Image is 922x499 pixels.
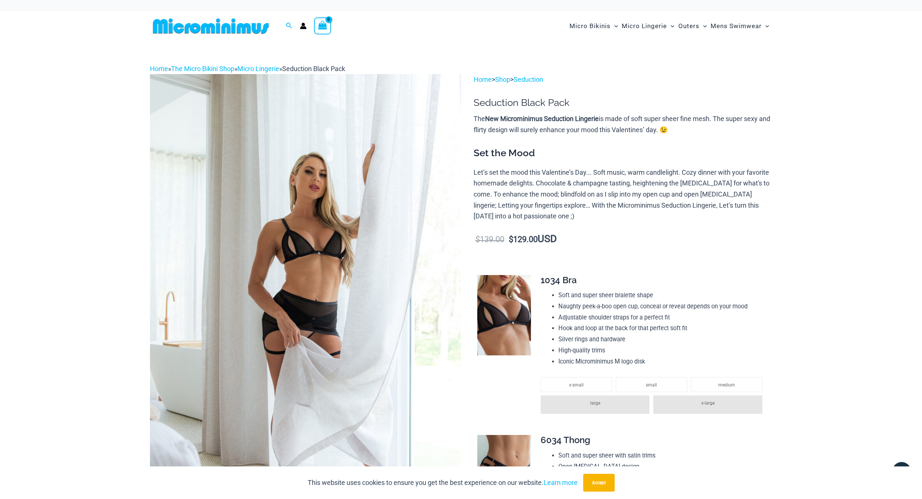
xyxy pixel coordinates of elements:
[691,377,762,392] li: medium
[667,17,674,36] span: Menu Toggle
[544,479,578,486] a: Learn more
[495,76,510,83] a: Shop
[509,235,538,244] bdi: 129.00
[709,15,771,37] a: Mens SwimwearMenu ToggleMenu Toggle
[677,15,709,37] a: OutersMenu ToggleMenu Toggle
[762,17,769,36] span: Menu Toggle
[558,334,766,345] li: Silver rings and hardware
[541,377,612,392] li: x-small
[282,65,345,73] span: Seduction Black Pack
[150,65,168,73] a: Home
[477,275,531,356] img: Seduction Black 1034 Bra
[653,395,762,414] li: x-large
[541,275,577,285] span: 1034 Bra
[701,401,715,406] span: x-large
[474,115,770,134] span: is made of soft super sheer fine mesh. The super sexy and flirty design will surely enhance your ...
[558,290,766,301] li: Soft and super sheer bralette shape
[474,234,772,245] p: USD
[474,76,492,83] a: Home
[567,14,772,38] nav: Site Navigation
[237,65,279,73] a: Micro Lingerie
[718,382,735,388] span: medium
[286,21,293,31] a: Search icon link
[474,147,772,160] h3: Set the Mood
[514,76,543,83] a: Seduction
[558,301,766,312] li: Naughty peek-a-boo open cup, conceal or reveal depends on your mood
[171,65,234,73] a: The Micro Bikini Shop
[150,65,345,73] span: » » »
[474,167,772,222] p: Let’s set the mood this Valentine’s Day... Soft music, warm candlelight. Cozy dinner with your fa...
[314,17,331,34] a: View Shopping Cart, empty
[558,450,766,461] li: Soft and super sheer with satin trims
[558,356,766,367] li: Iconic Microminimus M logo disk
[620,15,676,37] a: Micro LingerieMenu ToggleMenu Toggle
[474,74,772,85] p: > >
[485,115,599,123] b: New Microminimus Seduction Lingerie
[475,235,480,244] span: $
[711,17,762,36] span: Mens Swimwear
[583,474,615,492] button: Accept
[558,345,766,356] li: High-quality trims
[150,18,272,34] img: MM SHOP LOGO FLAT
[558,312,766,323] li: Adjustable shoulder straps for a perfect fit
[568,15,620,37] a: Micro BikinisMenu ToggleMenu Toggle
[616,377,687,392] li: small
[541,435,590,445] span: 6034 Thong
[300,23,307,29] a: Account icon link
[474,97,772,108] h1: Seduction Black Pack
[509,235,513,244] span: $
[590,401,600,406] span: large
[558,461,766,472] li: Open [MEDICAL_DATA] design
[611,17,618,36] span: Menu Toggle
[699,17,707,36] span: Menu Toggle
[474,115,485,123] span: The
[558,323,766,334] li: Hook and loop at the back for that perfect soft fit
[541,395,649,414] li: large
[475,235,504,244] bdi: 139.00
[622,17,667,36] span: Micro Lingerie
[308,477,578,488] p: This website uses cookies to ensure you get the best experience on our website.
[646,382,657,388] span: small
[678,17,699,36] span: Outers
[569,382,584,388] span: x-small
[569,17,611,36] span: Micro Bikinis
